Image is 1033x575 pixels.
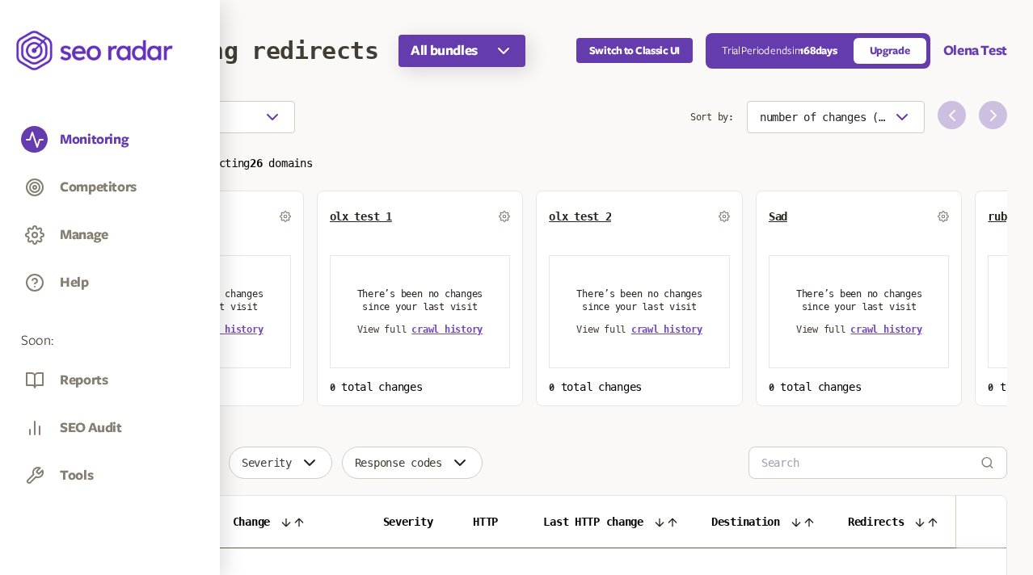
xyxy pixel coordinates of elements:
h1: Monitoring redirects [97,36,378,65]
span: 168 days [799,45,837,57]
span: Redirects [848,515,904,528]
button: Severity [229,447,332,479]
a: Upgrade [854,38,926,64]
button: Monitoring [60,131,129,149]
button: Olena Test [943,41,1007,61]
button: crawl history [631,323,702,336]
span: HTTP [473,515,498,528]
span: Response codes [355,456,442,469]
button: Sad [769,210,787,223]
span: crawl history [631,324,702,335]
div: View full [357,323,483,336]
span: Soon: [21,332,199,350]
p: There’s been no changes since your last visit [789,287,930,313]
span: Last HTTP change [543,515,643,528]
p: total changes [330,380,511,393]
div: View full [796,323,922,336]
button: olx test 1 [330,210,392,223]
span: Change [233,515,270,528]
span: 26 [250,157,262,170]
p: total changes [549,380,730,393]
a: Competitors [21,174,199,204]
span: crawl history [411,324,483,335]
span: crawl history [192,324,264,335]
button: olx test 2 [549,210,611,223]
button: Switch to Classic UI [576,38,693,63]
span: Sort by: [690,101,734,133]
span: 0 [549,382,554,393]
span: crawl history [850,324,921,335]
span: Severity [242,456,292,469]
p: Trial Period ends in [722,44,837,57]
span: All bundles [411,41,478,61]
input: Search [761,447,980,478]
button: number of changes (high-low) [747,101,925,133]
p: There’s been no changes since your last visit [569,287,710,313]
span: 0 [769,382,774,393]
button: All bundles [398,35,525,67]
p: There’s been no changes since your last visit [350,287,491,313]
button: Help [60,274,89,292]
span: 0 [330,382,335,393]
span: number of changes (high-low) [760,111,886,124]
button: crawl history [850,323,921,336]
div: View full [137,323,264,336]
span: Destination [711,515,780,528]
div: View full [576,323,702,336]
button: Competitors [60,178,137,196]
button: crawl history [411,323,483,336]
p: Total changes impacting domains [97,153,1007,171]
span: Severity [383,515,433,528]
button: crawl history [192,323,264,336]
button: Manage [60,226,108,244]
span: 0 [988,382,993,393]
p: total changes [769,380,950,393]
button: Response codes [342,447,483,479]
